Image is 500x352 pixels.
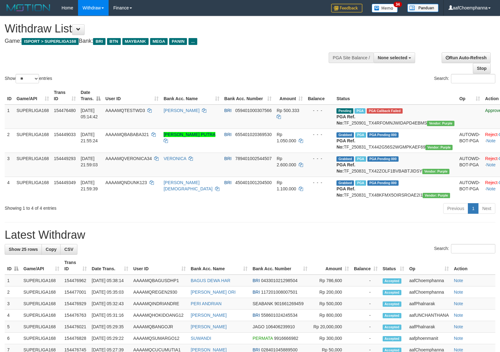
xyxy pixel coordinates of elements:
[378,55,407,60] span: None selected
[235,180,272,185] span: Copy 450401001204500 to clipboard
[89,321,131,333] td: [DATE] 05:29:35
[131,321,188,333] td: AAAAMQBANGOJR
[189,38,197,45] span: ...
[351,298,380,310] td: -
[224,156,232,161] span: BRI
[81,156,98,167] span: [DATE] 21:59:03
[334,105,457,129] td: TF_250901_TX4RFOMNJWIDAPD4EBMS
[367,180,399,186] span: PGA Pending
[454,290,463,295] a: Note
[334,153,457,177] td: TF_250831_TX42ZOLF1BVBABTJIDSY
[21,286,62,298] td: SUPERLIGA168
[150,38,168,45] span: MEGA
[54,108,76,113] span: 154476480
[336,108,353,114] span: Pending
[486,138,496,143] a: Note
[407,298,451,310] td: aafPhalnarak
[380,257,407,275] th: Status: activate to sort column ascending
[81,132,98,143] span: [DATE] 21:55:24
[191,336,211,341] a: SUWANDI
[89,298,131,310] td: [DATE] 05:32:43
[407,310,451,321] td: aafUNCHANTHANA
[367,132,399,138] span: PGA Pending
[60,244,77,255] a: CSV
[14,129,51,153] td: SUPERLIGA168
[383,336,401,341] span: Accepted
[5,74,52,83] label: Show entries
[5,333,21,344] td: 6
[334,87,457,105] th: Status
[224,180,232,185] span: BRI
[310,275,351,286] td: Rp 786,600
[334,129,457,153] td: TF_250831_TX442G56S2WGMPKAEF69
[191,301,222,306] a: PERI ANDRIAN
[351,333,380,344] td: -
[274,301,303,306] span: Copy 901661269459 to clipboard
[42,244,61,255] a: Copy
[131,257,188,275] th: User ID: activate to sort column ascending
[169,38,187,45] span: PANIN
[252,313,260,318] span: BRI
[454,301,463,306] a: Note
[473,63,491,74] a: Stop
[22,38,79,45] span: ISPORT > SUPERLIGA168
[305,87,334,105] th: Balance
[164,180,213,191] a: [PERSON_NAME][DEMOGRAPHIC_DATA]
[14,153,51,177] td: SUPERLIGA168
[478,203,495,214] a: Next
[161,87,222,105] th: Bank Acc. Name: activate to sort column ascending
[105,156,152,161] span: AAAAMQVERONICA34
[457,177,483,201] td: AUTOWD-BOT-PGA
[5,87,14,105] th: ID
[252,324,264,329] span: JAGO
[14,177,51,201] td: SUPERLIGA168
[434,74,495,83] label: Search:
[331,4,362,12] img: Feedback.jpg
[89,333,131,344] td: [DATE] 05:29:22
[222,87,274,105] th: Bank Acc. Number: activate to sort column ascending
[427,121,454,126] span: Vendor URL: https://trx4.1velocity.biz
[310,321,351,333] td: Rp 20,000,000
[407,321,451,333] td: aafPhalnarak
[310,286,351,298] td: Rp 200,000
[407,275,451,286] td: aafChoemphanna
[308,179,331,186] div: - - -
[486,186,496,191] a: Note
[5,321,21,333] td: 5
[164,132,215,137] a: [PERSON_NAME] PUTRA
[434,244,495,253] label: Search:
[383,278,401,284] span: Accepted
[310,257,351,275] th: Amount: activate to sort column ascending
[62,298,89,310] td: 154476929
[261,278,297,283] span: Copy 043301021298504 to clipboard
[21,310,62,321] td: SUPERLIGA168
[485,132,498,137] a: Reject
[485,156,498,161] a: Reject
[62,321,89,333] td: 154476021
[383,301,401,307] span: Accepted
[5,298,21,310] td: 3
[351,286,380,298] td: -
[105,132,149,137] span: AAAAMQBABABA321
[351,310,380,321] td: -
[457,87,483,105] th: Op: activate to sort column ascending
[407,4,439,12] img: panduan.png
[329,52,374,63] div: PGA Site Balance /
[274,336,298,341] span: Copy 9916666982 to clipboard
[367,108,402,114] span: PGA Error
[89,286,131,298] td: [DATE] 05:35:03
[62,257,89,275] th: Trans ID: activate to sort column ascending
[62,286,89,298] td: 154477001
[261,313,297,318] span: Copy 558601024245534 to clipboard
[252,336,273,341] span: PERMATA
[54,156,76,161] span: 154449293
[451,74,495,83] input: Search:
[62,275,89,286] td: 154476962
[21,257,62,275] th: Game/API: activate to sort column ascending
[191,290,236,295] a: [PERSON_NAME] ORI
[5,22,327,35] h1: Withdraw List
[21,333,62,344] td: SUPERLIGA168
[308,131,331,138] div: - - -
[5,105,14,129] td: 1
[131,286,188,298] td: AAAAMQREGEN2930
